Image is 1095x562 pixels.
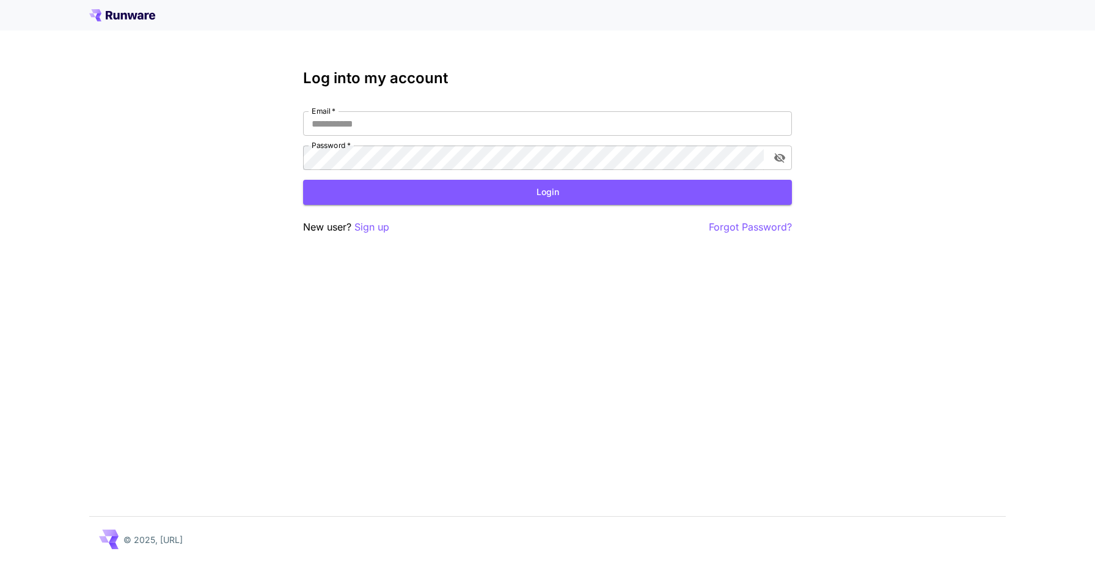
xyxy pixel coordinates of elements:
[709,220,792,235] button: Forgot Password?
[312,106,335,116] label: Email
[303,180,792,205] button: Login
[354,220,389,235] button: Sign up
[123,533,183,546] p: © 2025, [URL]
[303,70,792,87] h3: Log into my account
[312,140,351,150] label: Password
[769,147,791,169] button: toggle password visibility
[303,220,389,235] p: New user?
